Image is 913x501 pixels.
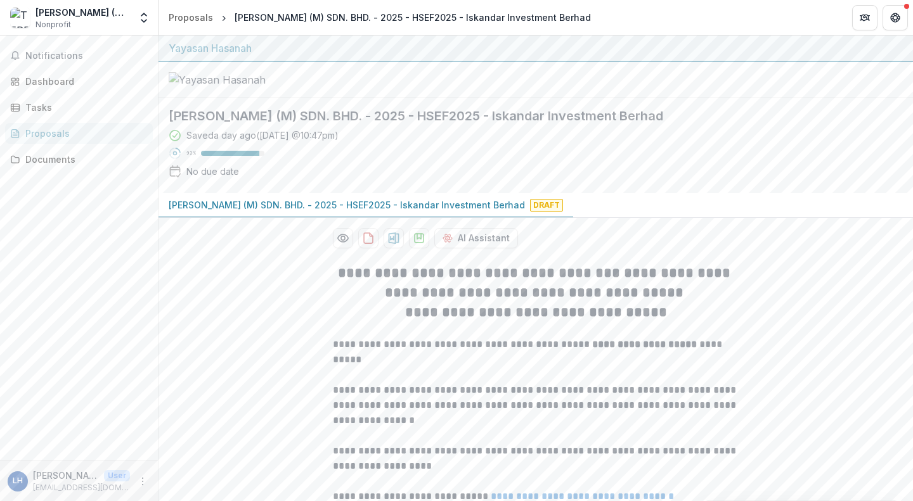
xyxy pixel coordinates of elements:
[25,127,143,140] div: Proposals
[883,5,908,30] button: Get Help
[104,470,130,481] p: User
[164,8,596,27] nav: breadcrumb
[25,51,148,61] span: Notifications
[33,469,99,482] p: [PERSON_NAME]
[333,228,353,248] button: Preview bb09a1fb-a28f-4d30-bca1-4b50edcac77d-0.pdf
[164,8,218,27] a: Proposals
[13,477,23,485] div: LIM XIN HUI
[186,149,196,158] p: 92 %
[384,228,404,248] button: download-proposal
[530,199,563,212] span: Draft
[5,71,153,92] a: Dashboard
[169,41,903,56] div: Yayasan Hasanah
[25,75,143,88] div: Dashboard
[135,5,153,30] button: Open entity switcher
[169,198,525,212] p: [PERSON_NAME] (M) SDN. BHD. - 2025 - HSEF2025 - Iskandar Investment Berhad
[10,8,30,28] img: TERRA GREEN (M) SDN. BHD.
[852,5,877,30] button: Partners
[5,46,153,66] button: Notifications
[235,11,591,24] div: [PERSON_NAME] (M) SDN. BHD. - 2025 - HSEF2025 - Iskandar Investment Berhad
[25,153,143,166] div: Documents
[5,97,153,118] a: Tasks
[409,228,429,248] button: download-proposal
[169,72,295,87] img: Yayasan Hasanah
[186,129,339,142] div: Saved a day ago ( [DATE] @ 10:47pm )
[25,101,143,114] div: Tasks
[5,123,153,144] a: Proposals
[33,482,130,493] p: [EMAIL_ADDRESS][DOMAIN_NAME]
[358,228,379,248] button: download-proposal
[36,6,130,19] div: [PERSON_NAME] (M) SDN. BHD.
[169,11,213,24] div: Proposals
[186,165,239,178] div: No due date
[169,108,883,124] h2: [PERSON_NAME] (M) SDN. BHD. - 2025 - HSEF2025 - Iskandar Investment Berhad
[135,474,150,489] button: More
[36,19,71,30] span: Nonprofit
[5,149,153,170] a: Documents
[434,228,518,248] button: AI Assistant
